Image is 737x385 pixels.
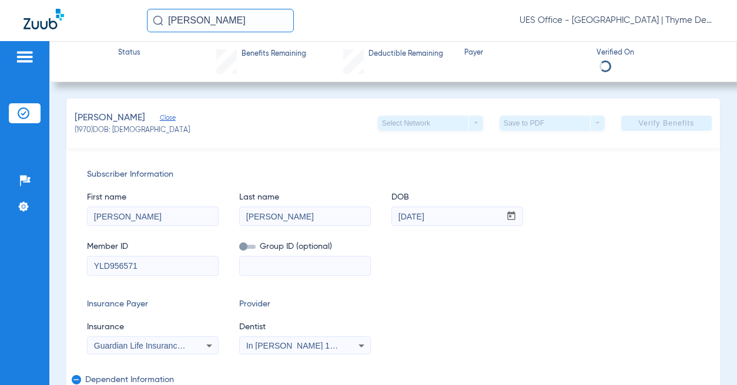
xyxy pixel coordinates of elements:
span: First name [87,191,219,204]
span: In [PERSON_NAME] 1205114618 [246,341,371,350]
span: Dependent Information [85,375,698,384]
input: Search for patients [147,9,294,32]
span: Dentist [239,321,371,333]
iframe: Chat Widget [678,329,737,385]
span: Guardian Life Insurance Co. Of America [94,341,240,350]
span: Deductible Remaining [369,49,443,60]
span: Benefits Remaining [242,49,306,60]
span: Group ID (optional) [239,241,371,253]
img: Search Icon [153,15,163,26]
span: Insurance [87,321,219,333]
span: (1970) DOB: [DEMOGRAPHIC_DATA] [75,126,190,136]
span: [PERSON_NAME] [75,111,145,126]
span: Last name [239,191,371,204]
span: UES Office - [GEOGRAPHIC_DATA] | Thyme Dental Care [520,15,713,26]
img: Zuub Logo [24,9,64,29]
button: Open calendar [500,207,523,226]
span: DOB [391,191,523,204]
span: Subscriber Information [87,168,699,181]
span: Provider [239,298,371,310]
span: Close [160,114,170,125]
img: hamburger-icon [15,50,34,64]
span: Payer [464,48,586,59]
span: Status [118,48,140,59]
span: Member ID [87,241,219,253]
span: Insurance Payer [87,298,219,310]
span: Verified On [597,48,718,59]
